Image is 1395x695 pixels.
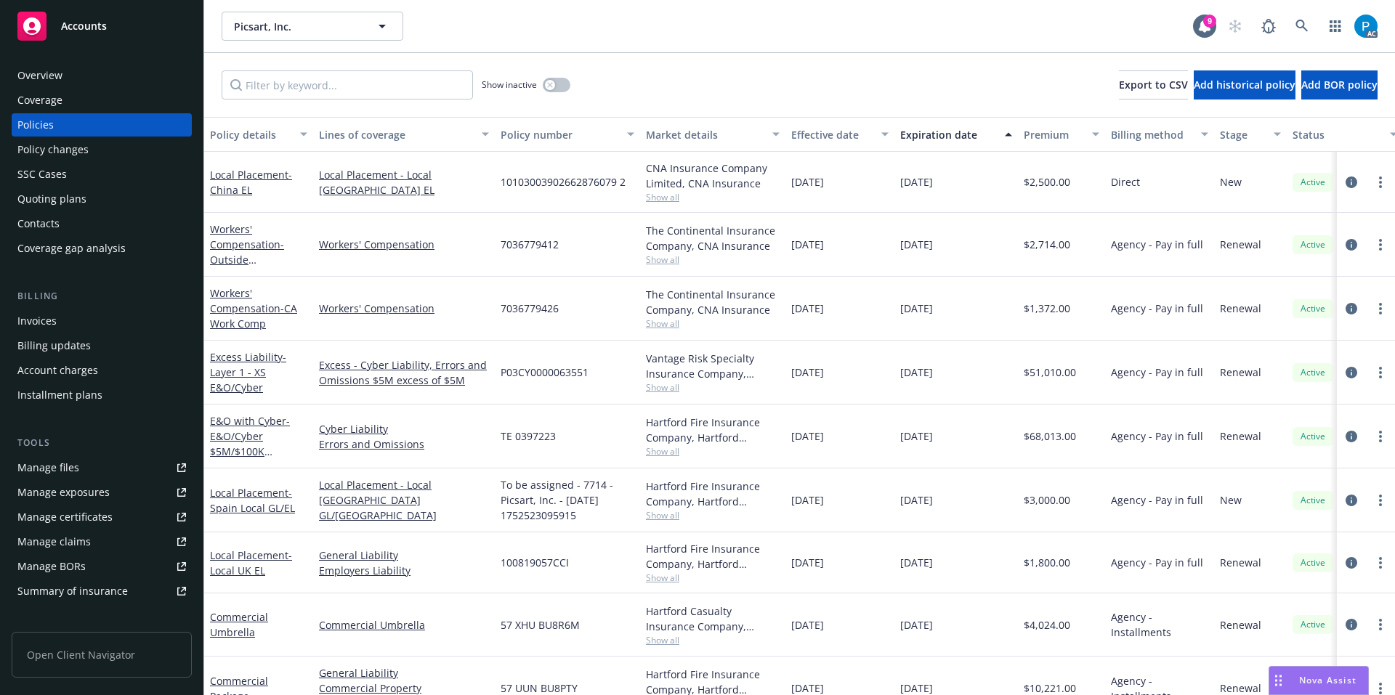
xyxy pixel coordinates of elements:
a: Manage exposures [12,481,192,504]
span: [DATE] [900,301,933,316]
span: [DATE] [900,492,933,508]
span: $1,372.00 [1024,301,1070,316]
a: Manage files [12,456,192,479]
button: Premium [1018,117,1105,152]
a: Excess - Cyber Liability, Errors and Omissions $5M excess of $5M [319,357,489,388]
span: Agency - Pay in full [1111,301,1203,316]
div: Manage files [17,456,79,479]
a: Coverage [12,89,192,112]
span: Show all [646,509,780,521]
a: Billing updates [12,334,192,357]
span: Show all [646,253,780,266]
span: Agency - Pay in full [1111,555,1203,570]
span: Show all [646,572,780,584]
span: Renewal [1220,617,1261,633]
span: - Layer 1 - XS E&O/Cyber [210,350,286,394]
a: Policies [12,113,192,137]
div: Hartford Fire Insurance Company, Hartford Insurance Group [646,415,780,445]
a: circleInformation [1343,236,1360,253]
span: [DATE] [791,617,824,633]
span: Export to CSV [1119,78,1188,92]
span: [DATE] [900,617,933,633]
div: Tools [12,436,192,450]
button: Add BOR policy [1301,70,1378,99]
a: Local Placement [210,548,292,577]
span: Accounts [61,20,107,32]
div: Manage certificates [17,505,113,529]
a: Installment plans [12,383,192,407]
span: [DATE] [791,492,824,508]
span: 100819057CCI [501,555,569,570]
a: Workers' Compensation [210,222,302,297]
span: $51,010.00 [1024,365,1076,380]
a: Search [1287,12,1317,41]
span: Active [1298,176,1327,189]
div: SSC Cases [17,163,67,186]
button: Policy number [495,117,640,152]
span: Agency - Pay in full [1111,492,1203,508]
a: Workers' Compensation [319,237,489,252]
input: Filter by keyword... [222,70,473,99]
button: Effective date [785,117,894,152]
a: more [1372,492,1389,509]
a: Manage BORs [12,555,192,578]
div: Market details [646,127,764,142]
a: more [1372,174,1389,191]
div: Coverage [17,89,62,112]
a: Commercial Umbrella [319,617,489,633]
a: circleInformation [1343,174,1360,191]
a: circleInformation [1343,554,1360,572]
a: circleInformation [1343,492,1360,509]
div: Manage BORs [17,555,86,578]
button: Lines of coverage [313,117,495,152]
span: New [1220,174,1242,190]
span: $2,500.00 [1024,174,1070,190]
button: Export to CSV [1119,70,1188,99]
div: Billing updates [17,334,91,357]
a: Accounts [12,6,192,46]
div: Drag to move [1269,667,1287,694]
span: Renewal [1220,301,1261,316]
div: Manage exposures [17,481,110,504]
span: [DATE] [900,174,933,190]
button: Nova Assist [1269,666,1369,695]
div: Premium [1024,127,1083,142]
div: Stage [1220,127,1265,142]
div: Quoting plans [17,187,86,211]
a: more [1372,300,1389,317]
div: Account charges [17,359,98,382]
a: Overview [12,64,192,87]
span: Picsart, Inc. [234,19,360,34]
span: Add BOR policy [1301,78,1378,92]
a: General Liability [319,665,489,680]
div: Overview [17,64,62,87]
div: Hartford Casualty Insurance Company, Hartford Insurance Group [646,603,780,634]
div: The Continental Insurance Company, CNA Insurance [646,287,780,317]
span: Show all [646,191,780,203]
div: Policies [17,113,54,137]
a: Report a Bug [1254,12,1283,41]
a: General Liability [319,548,489,563]
span: Active [1298,366,1327,379]
a: Local Placement [210,168,292,197]
span: Show inactive [482,78,537,91]
div: Effective date [791,127,873,142]
a: Switch app [1321,12,1350,41]
span: Active [1298,556,1327,569]
span: Renewal [1220,365,1261,380]
button: Stage [1214,117,1287,152]
div: Summary of insurance [17,580,128,603]
a: more [1372,428,1389,445]
button: Expiration date [894,117,1018,152]
a: more [1372,616,1389,633]
a: Local Placement - Local [GEOGRAPHIC_DATA] GL/[GEOGRAPHIC_DATA] [319,477,489,523]
div: Policy number [501,127,618,142]
span: P03CY0000063551 [501,365,589,380]
span: Agency - Pay in full [1111,237,1203,252]
span: Open Client Navigator [12,632,192,678]
a: Workers' Compensation [210,286,297,330]
a: Invoices [12,309,192,333]
a: Summary of insurance [12,580,192,603]
a: Policy changes [12,138,192,161]
span: $68,013.00 [1024,428,1076,444]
